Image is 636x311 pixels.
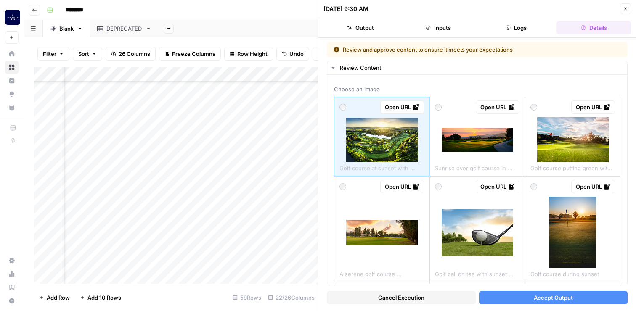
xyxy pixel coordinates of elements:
[5,101,19,114] a: Your Data
[340,63,622,72] div: Review Content
[346,220,418,245] img: a-serene-golf-course-surrounded-by-trees-and-bathed-in-the-soft-golden-hues-of-a-tranquil.jpg
[530,268,599,278] span: Golf course during sunset
[5,10,20,25] img: Magellan Jets Logo
[537,117,609,162] img: golf-course-putting-green-with-flag-at-sunset.jpg
[5,281,19,294] a: Learning Hub
[106,47,156,61] button: 26 Columns
[530,162,615,172] span: Golf course putting green with flag at sunset
[323,5,368,13] div: [DATE] 9:30 AM
[435,268,519,278] span: Golf ball on tee with sunset background
[47,293,70,302] span: Add Row
[380,180,424,193] a: Open URL
[339,268,424,278] span: A serene golf course surrounded by trees and bathed in the soft, golden hues of a tranquil sunset...
[385,182,419,191] div: Open URL
[229,291,265,304] div: 59 Rows
[5,254,19,267] a: Settings
[556,21,631,34] button: Details
[334,85,620,93] span: Choose an image
[172,50,215,58] span: Freeze Columns
[476,100,519,114] a: Open URL
[323,21,398,34] button: Output
[34,291,75,304] button: Add Row
[401,21,476,34] button: Inputs
[480,103,515,111] div: Open URL
[480,182,515,191] div: Open URL
[106,24,142,33] div: DEPRECATED
[75,291,126,304] button: Add 10 Rows
[159,47,221,61] button: Freeze Columns
[435,162,519,172] span: Sunrise over golf course in [GEOGRAPHIC_DATA]
[534,293,573,302] span: Accept Output
[442,128,513,152] img: sunrise-over-golf-course-in-teton.jpg
[479,291,628,304] button: Accept Output
[549,197,596,268] img: golf-course-during-sunset.jpg
[43,50,56,58] span: Filter
[571,180,615,193] a: Open URL
[339,162,424,172] span: Golf course at sunset with beautiful sky and sand trap. Scenic panoramic view of golf fairway wit...
[5,87,19,101] a: Opportunities
[327,291,476,304] button: Cancel Execution
[346,118,418,162] img: golf-course-at-sunset-with-beautiful-sky-and-sand-trap-scenic-panoramic-view-of-golf-fairway.jpg
[442,209,513,256] img: golf-ball-on-tee-with-sunset-background.jpg
[5,267,19,281] a: Usage
[5,7,19,28] button: Workspace: Magellan Jets
[276,47,309,61] button: Undo
[380,100,424,114] a: Open URL
[576,103,610,111] div: Open URL
[289,50,304,58] span: Undo
[476,180,519,193] a: Open URL
[576,182,610,191] div: Open URL
[237,50,268,58] span: Row Height
[378,293,424,302] span: Cancel Execution
[5,61,19,74] a: Browse
[5,74,19,87] a: Insights
[5,294,19,308] button: Help + Support
[334,45,567,54] div: Review and approve content to ensure it meets your expectations
[119,50,150,58] span: 26 Columns
[5,47,19,61] a: Home
[43,20,90,37] a: Blank
[37,47,69,61] button: Filter
[73,47,102,61] button: Sort
[479,21,554,34] button: Logs
[385,103,419,111] div: Open URL
[327,61,627,74] button: Review Content
[78,50,89,58] span: Sort
[59,24,74,33] div: Blank
[224,47,273,61] button: Row Height
[90,20,159,37] a: DEPRECATED
[87,293,121,302] span: Add 10 Rows
[571,100,615,114] a: Open URL
[265,291,318,304] div: 22/26 Columns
